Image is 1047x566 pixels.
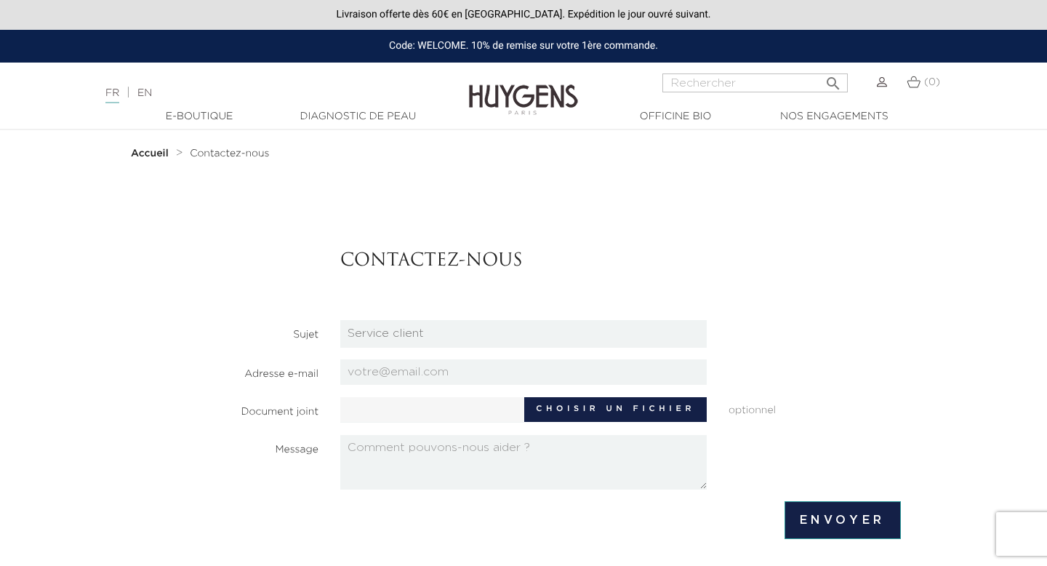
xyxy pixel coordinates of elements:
[135,359,329,382] label: Adresse e-mail
[785,501,901,539] input: Envoyer
[131,148,172,159] a: Accueil
[340,359,707,385] input: votre@email.com
[825,71,842,88] i: 
[98,84,425,102] div: |
[469,61,578,117] img: Huygens
[135,397,329,420] label: Document joint
[662,73,848,92] input: Rechercher
[340,251,901,272] h3: Contactez-nous
[718,397,912,418] span: optionnel
[190,148,269,159] a: Contactez-nous
[924,77,940,87] span: (0)
[603,109,748,124] a: Officine Bio
[105,88,119,103] a: FR
[761,109,907,124] a: Nos engagements
[135,435,329,458] label: Message
[137,88,152,98] a: EN
[820,69,846,89] button: 
[135,320,329,343] label: Sujet
[127,109,272,124] a: E-Boutique
[285,109,430,124] a: Diagnostic de peau
[131,148,169,159] strong: Accueil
